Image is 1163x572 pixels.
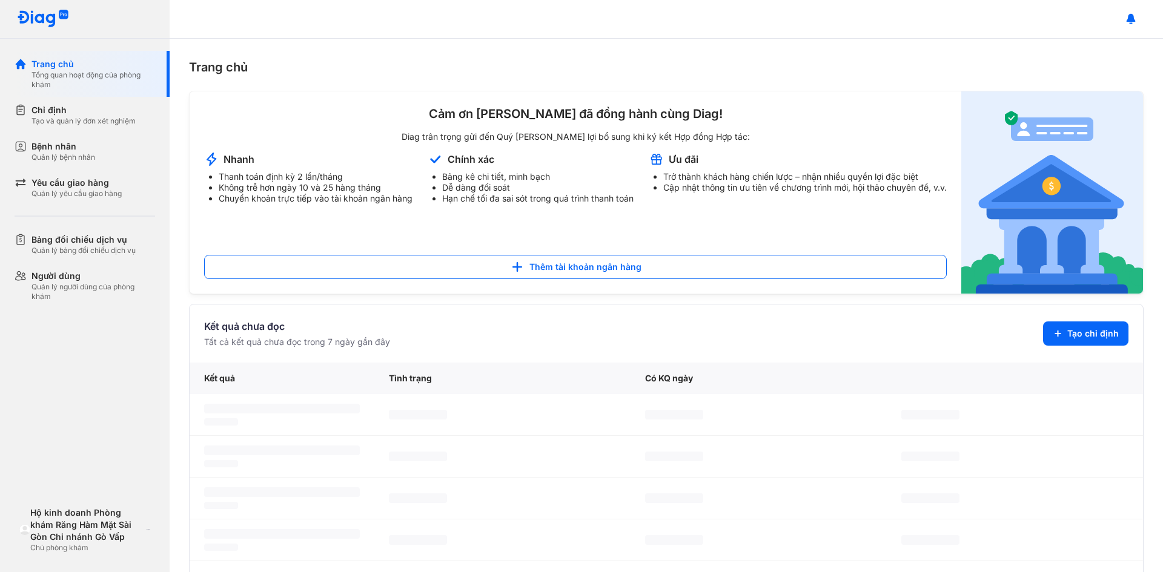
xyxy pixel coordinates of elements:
div: Yêu cầu giao hàng [31,177,122,189]
span: ‌ [204,544,238,551]
div: Chỉ định [31,104,136,116]
li: Không trễ hơn ngày 10 và 25 hàng tháng [219,182,413,193]
div: Trang chủ [31,58,155,70]
div: Tình trạng [374,363,631,394]
span: ‌ [204,445,360,455]
li: Cập nhật thông tin ưu tiên về chương trình mới, hội thảo chuyên đề, v.v. [663,182,947,193]
img: logo [17,10,69,28]
span: ‌ [389,410,447,419]
span: ‌ [389,493,447,503]
span: ‌ [901,535,959,545]
img: account-announcement [428,152,443,166]
li: Trở thành khách hàng chiến lược – nhận nhiều quyền lợi đặc biệt [663,171,947,182]
span: ‌ [204,529,360,539]
div: Nhanh [224,153,254,166]
img: account-announcement [649,152,664,166]
span: ‌ [645,535,703,545]
div: Tạo và quản lý đơn xét nghiệm [31,116,136,126]
span: ‌ [389,535,447,545]
div: Chính xác [448,153,494,166]
span: ‌ [645,493,703,503]
span: ‌ [204,487,360,497]
li: Thanh toán định kỳ 2 lần/tháng [219,171,413,182]
div: Diag trân trọng gửi đến Quý [PERSON_NAME] lợi bổ sung khi ký kết Hợp đồng Hợp tác: [204,131,947,142]
span: ‌ [901,452,959,461]
div: Quản lý yêu cầu giao hàng [31,189,122,199]
div: Bệnh nhân [31,140,95,153]
div: Ưu đãi [669,153,698,166]
div: Tất cả kết quả chưa đọc trong 7 ngày gần đây [204,336,390,348]
li: Chuyển khoản trực tiếp vào tài khoản ngân hàng [219,193,413,204]
span: ‌ [645,410,703,419]
li: Bảng kê chi tiết, minh bạch [442,171,634,182]
div: Quản lý người dùng của phòng khám [31,282,155,301]
div: Người dùng [31,270,155,282]
span: ‌ [389,452,447,461]
div: Kết quả [190,363,374,394]
div: Trang chủ [189,58,1144,76]
button: Thêm tài khoản ngân hàng [204,255,947,279]
span: ‌ [204,418,238,426]
li: Hạn chế tối đa sai sót trong quá trình thanh toán [442,193,634,204]
img: logo [19,524,30,535]
li: Dễ dàng đối soát [442,182,634,193]
div: Bảng đối chiếu dịch vụ [31,234,136,246]
div: Tổng quan hoạt động của phòng khám [31,70,155,90]
div: Kết quả chưa đọc [204,319,390,334]
span: ‌ [204,502,238,509]
div: Chủ phòng khám [30,543,142,553]
div: Hộ kinh doanh Phòng khám Răng Hàm Mặt Sài Gòn Chi nhánh Gò Vấp [30,507,142,543]
img: account-announcement [961,91,1143,294]
span: ‌ [901,410,959,419]
div: Có KQ ngày [631,363,887,394]
div: Quản lý bệnh nhân [31,153,95,162]
span: ‌ [204,460,238,467]
div: Cảm ơn [PERSON_NAME] đã đồng hành cùng Diag! [204,106,947,122]
span: ‌ [645,452,703,461]
div: Quản lý bảng đối chiếu dịch vụ [31,246,136,255]
span: ‌ [204,404,360,413]
span: ‌ [901,493,959,503]
button: Tạo chỉ định [1043,321,1128,346]
span: Tạo chỉ định [1067,327,1119,340]
img: account-announcement [204,152,219,166]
